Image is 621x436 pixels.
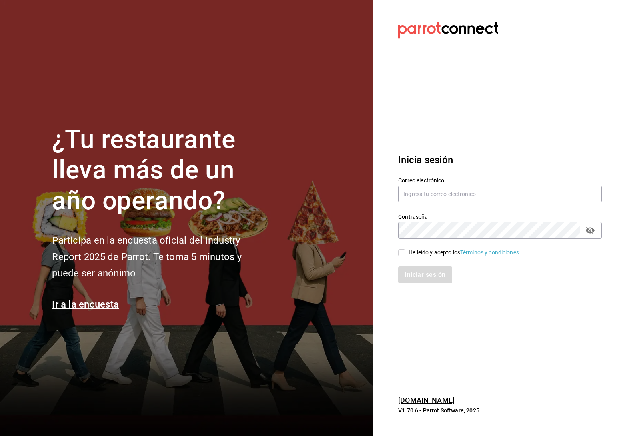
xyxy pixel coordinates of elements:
label: Contraseña [398,214,602,219]
a: Ir a la encuesta [52,299,119,310]
input: Ingresa tu correo electrónico [398,186,602,202]
div: He leído y acepto los [409,248,521,257]
a: Términos y condiciones. [460,249,521,256]
button: passwordField [583,224,597,237]
h3: Inicia sesión [398,153,602,167]
h2: Participa en la encuesta oficial del Industry Report 2025 de Parrot. Te toma 5 minutos y puede se... [52,232,268,281]
h1: ¿Tu restaurante lleva más de un año operando? [52,124,268,216]
a: [DOMAIN_NAME] [398,396,455,404]
p: V1.70.6 - Parrot Software, 2025. [398,406,602,414]
label: Correo electrónico [398,177,602,183]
